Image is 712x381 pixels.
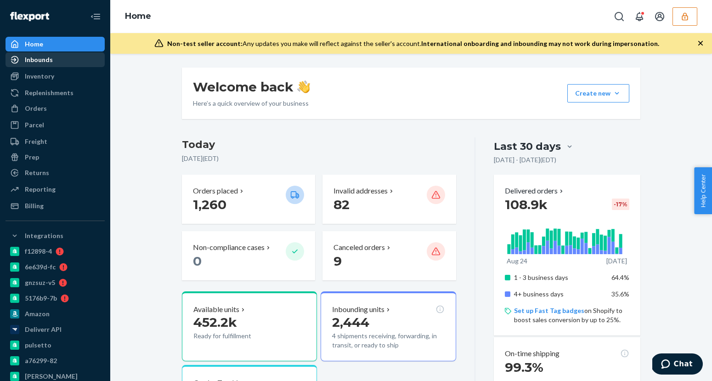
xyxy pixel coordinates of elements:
[25,185,56,194] div: Reporting
[6,338,105,353] a: pulsetto
[25,294,57,303] div: 5176b9-7b
[514,290,605,299] p: 4+ business days
[297,80,310,93] img: hand-wave emoji
[25,88,73,97] div: Replenishments
[514,273,605,282] p: 1 - 3 business days
[505,197,548,212] span: 108.9k
[6,307,105,321] a: Amazon
[6,260,105,274] a: 6e639d-fc
[6,199,105,213] a: Billing
[182,154,456,163] p: [DATE] ( EDT )
[332,314,369,330] span: 2,444
[167,39,659,48] div: Any updates you make will reflect against the seller's account.
[25,278,55,287] div: gnzsuz-v5
[333,242,385,253] p: Canceled orders
[6,69,105,84] a: Inventory
[652,353,703,376] iframe: Opens a widget where you can chat to one of our agents
[421,40,659,47] span: International onboarding and inbounding may not work during impersonation.
[333,253,342,269] span: 9
[333,197,350,212] span: 82
[6,134,105,149] a: Freight
[193,304,239,315] p: Available units
[6,52,105,67] a: Inbounds
[6,244,105,259] a: f12898-4
[193,242,265,253] p: Non-compliance cases
[612,199,629,210] div: -17 %
[167,40,243,47] span: Non-test seller account:
[321,291,456,361] button: Inbounding units2,4444 shipments receiving, forwarding, in transit, or ready to ship
[193,186,238,196] p: Orders placed
[6,165,105,180] a: Returns
[6,182,105,197] a: Reporting
[6,85,105,100] a: Replenishments
[193,197,226,212] span: 1,260
[630,7,649,26] button: Open notifications
[610,7,628,26] button: Open Search Box
[333,186,388,196] p: Invalid addresses
[514,307,584,314] a: Set up Fast Tag badges
[505,359,543,375] span: 99.3%
[611,273,629,281] span: 64.4%
[6,118,105,132] a: Parcel
[25,262,56,272] div: 6e639d-fc
[182,231,315,280] button: Non-compliance cases 0
[650,7,669,26] button: Open account menu
[332,304,384,315] p: Inbounding units
[25,168,49,177] div: Returns
[25,341,51,350] div: pulsetto
[182,291,317,361] button: Available units452.2kReady for fulfillment
[6,353,105,368] a: a76299-82
[6,37,105,51] a: Home
[25,153,39,162] div: Prep
[25,120,44,130] div: Parcel
[505,186,565,196] button: Delivered orders
[182,175,315,224] button: Orders placed 1,260
[611,290,629,298] span: 35.6%
[193,99,310,108] p: Here’s a quick overview of your business
[25,72,54,81] div: Inventory
[494,155,556,165] p: [DATE] - [DATE] ( EDT )
[25,137,47,146] div: Freight
[606,256,627,266] p: [DATE]
[25,309,50,318] div: Amazon
[25,356,57,365] div: a76299-82
[6,228,105,243] button: Integrations
[514,306,629,324] p: on Shopify to boost sales conversion by up to 25%.
[193,253,202,269] span: 0
[193,314,237,330] span: 452.2k
[86,7,105,26] button: Close Navigation
[193,331,278,341] p: Ready for fulfillment
[25,231,63,240] div: Integrations
[25,40,43,49] div: Home
[25,325,62,334] div: Deliverr API
[694,167,712,214] button: Help Center
[125,11,151,21] a: Home
[6,291,105,306] a: 5176b9-7b
[25,55,53,64] div: Inbounds
[6,101,105,116] a: Orders
[10,12,49,21] img: Flexport logo
[25,201,44,210] div: Billing
[332,331,444,350] p: 4 shipments receiving, forwarding, in transit, or ready to ship
[322,175,456,224] button: Invalid addresses 82
[322,231,456,280] button: Canceled orders 9
[182,137,456,152] h3: Today
[25,372,78,381] div: [PERSON_NAME]
[25,104,47,113] div: Orders
[507,256,527,266] p: Aug 24
[6,322,105,337] a: Deliverr API
[25,247,52,256] div: f12898-4
[193,79,310,95] h1: Welcome back
[6,275,105,290] a: gnzsuz-v5
[567,84,629,102] button: Create new
[505,348,559,359] p: On-time shipping
[494,139,561,154] div: Last 30 days
[6,150,105,165] a: Prep
[118,3,158,30] ol: breadcrumbs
